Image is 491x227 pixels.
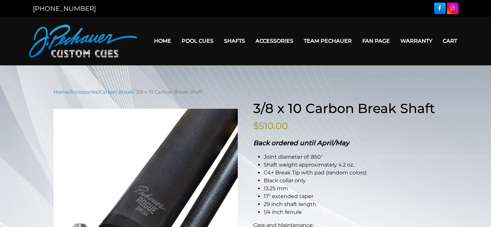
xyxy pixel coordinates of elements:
a: Shafts [219,33,250,49]
nav: Breadcrumb [54,88,438,96]
a: Carbon Break [100,89,133,95]
a: Home [149,33,176,49]
a: Home [54,89,69,95]
a: Accessories [70,89,98,95]
a: Accessories [250,33,299,49]
li: Joint diameter of .850″ [264,153,438,161]
li: 29 inch shaft length [264,200,438,208]
li: 1/4 inch ferrule [264,208,438,216]
strong: Back ordered until April/May [253,139,349,147]
li: 13.25 mm [264,185,438,193]
a: Fan Page [357,33,395,49]
li: Shaft weight approximately 4.2 oz. [264,161,438,169]
a: Pool Cues [176,33,219,49]
img: Pechauer Custom Cues [29,25,137,57]
a: Team Pechauer [299,33,357,49]
a: [PHONE_NUMBER] [33,5,96,12]
a: Warranty [395,33,437,49]
bdi: 510.00 [253,120,288,131]
a: Cart [437,33,462,49]
li: C4+ Break Tip with pad (random colors) [264,169,438,177]
li: 17″ extended taper [264,193,438,200]
li: Black collar only [264,177,438,185]
h1: 3/8 x 10 Carbon Break Shaft [253,101,438,116]
span: $ [253,120,259,131]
